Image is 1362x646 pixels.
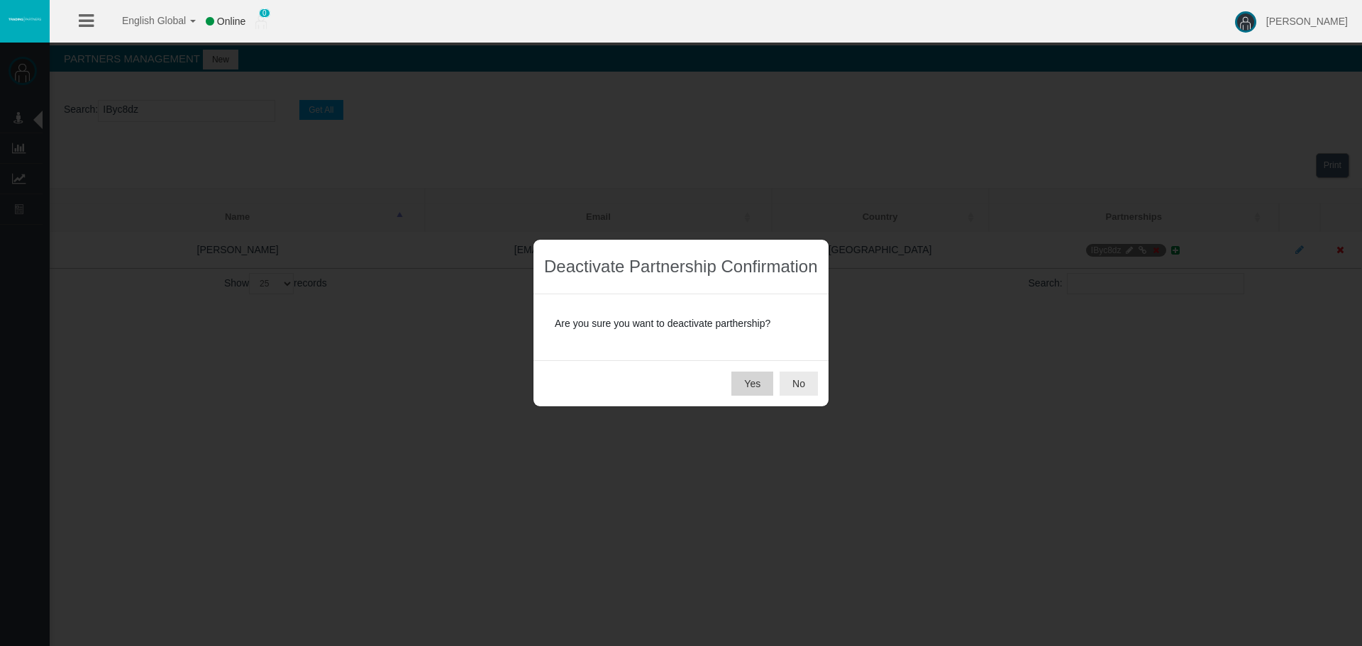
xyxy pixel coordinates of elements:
span: 0 [259,9,270,18]
span: [PERSON_NAME] [1266,16,1348,27]
button: No [780,372,818,396]
p: Are you sure you want to deactivate parthership? [555,316,807,332]
button: Yes [731,372,773,396]
h3: Deactivate Partnership Confirmation [544,257,818,276]
img: user-image [1235,11,1256,33]
span: English Global [104,15,186,26]
span: Online [217,16,245,27]
img: user_small.png [255,15,267,29]
img: logo.svg [7,16,43,22]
